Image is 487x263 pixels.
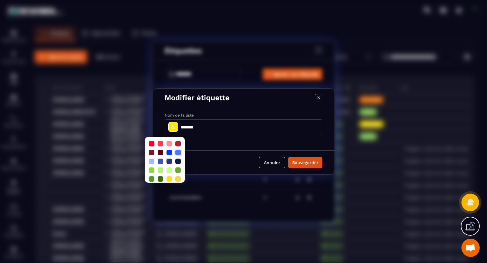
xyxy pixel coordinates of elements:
button: Sauvegarder [288,157,322,168]
label: Nom de la liste [165,113,194,117]
p: Modifier étiquette [165,93,229,102]
button: Annuler [259,157,285,168]
div: Sauvegarder [292,160,318,166]
a: Ouvrir le chat [461,239,480,257]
